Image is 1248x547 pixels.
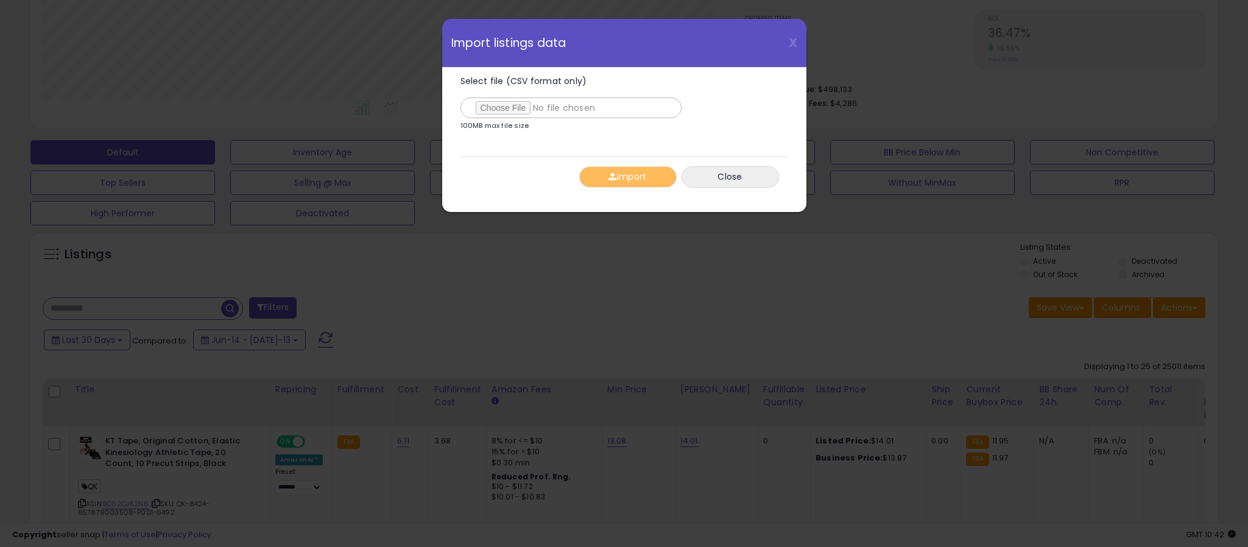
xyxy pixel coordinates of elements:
span: X [789,34,797,51]
button: Import [579,166,677,188]
span: Import listings data [451,37,566,49]
span: Select file (CSV format only) [460,75,587,87]
button: Close [682,166,779,188]
p: 100MB max file size [460,122,529,129]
